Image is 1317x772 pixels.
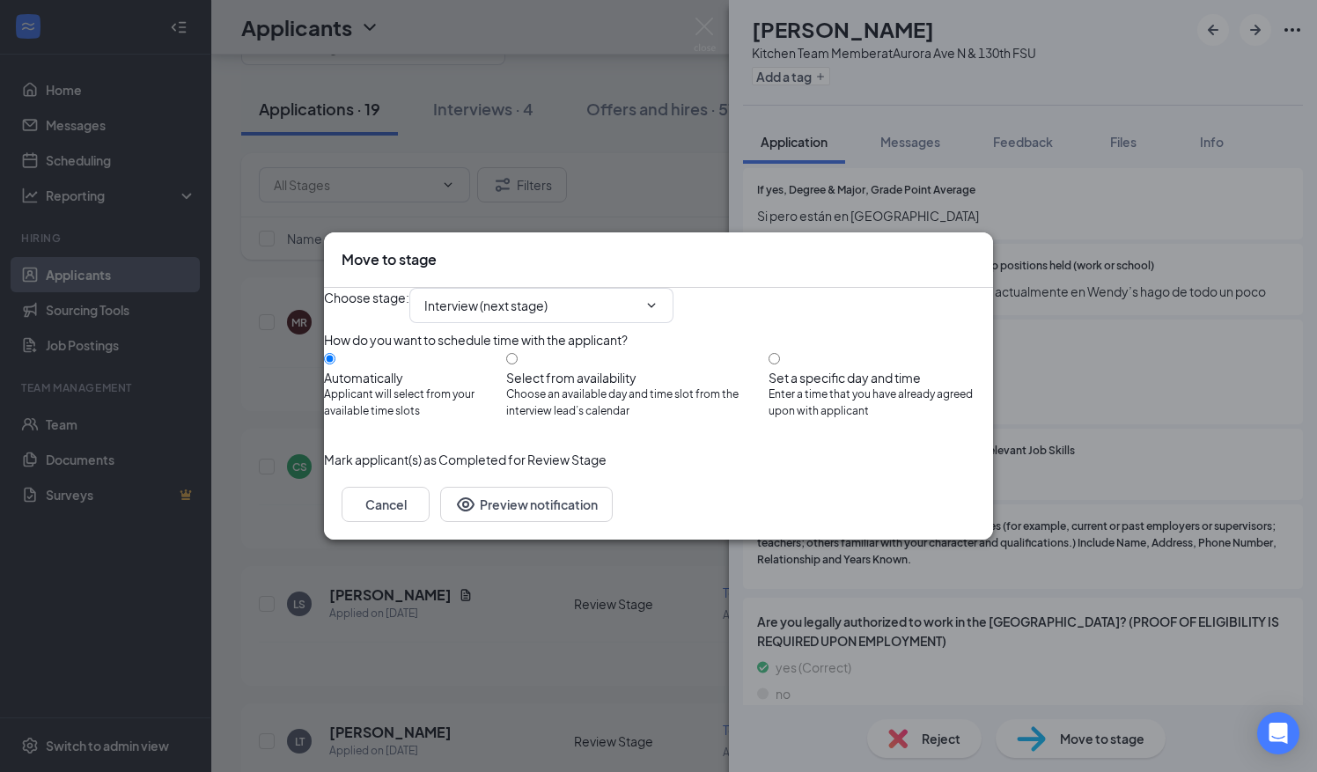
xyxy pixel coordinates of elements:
[324,288,409,323] span: Choose stage :
[440,487,613,522] button: Preview notificationEye
[1257,712,1299,754] div: Open Intercom Messenger
[769,369,993,386] div: Set a specific day and time
[644,298,658,312] svg: ChevronDown
[324,330,993,349] div: How do you want to schedule time with the applicant?
[324,450,607,469] span: Mark applicant(s) as Completed for Review Stage
[506,386,769,420] span: Choose an available day and time slot from the interview lead’s calendar
[324,369,506,386] div: Automatically
[324,386,506,420] span: Applicant will select from your available time slots
[455,494,476,515] svg: Eye
[506,369,769,386] div: Select from availability
[342,487,430,522] button: Cancel
[769,386,993,420] span: Enter a time that you have already agreed upon with applicant
[342,250,437,269] h3: Move to stage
